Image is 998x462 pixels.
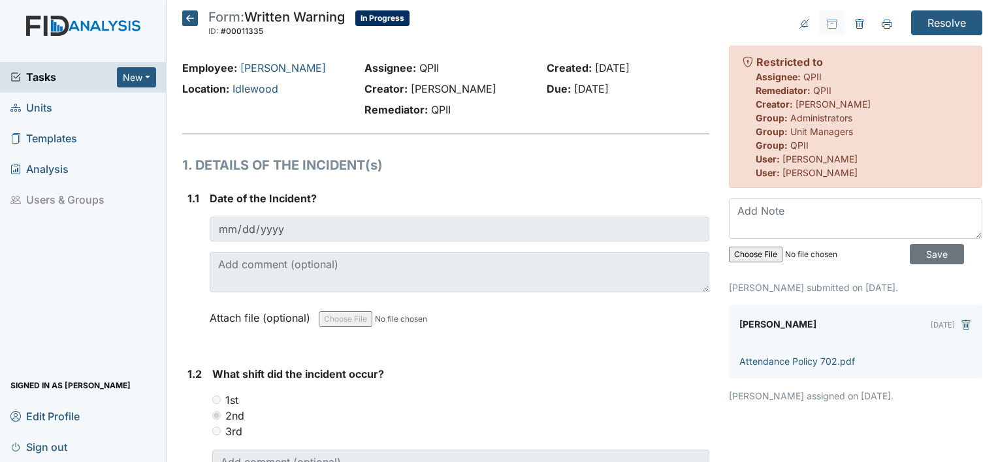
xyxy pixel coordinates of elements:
[813,85,831,96] span: QPII
[790,126,853,137] span: Unit Managers
[117,67,156,87] button: New
[225,423,242,439] label: 3rd
[182,155,709,175] h1: 1. DETAILS OF THE INCIDENT(s)
[182,82,229,95] strong: Location:
[796,99,871,110] span: [PERSON_NAME]
[756,55,823,69] strong: Restricted to
[208,10,345,39] div: Written Warning
[739,356,855,367] a: Attendance Policy 702.pdf
[208,9,244,25] span: Form:
[212,411,221,420] input: 2nd
[364,103,428,116] strong: Remediator:
[790,140,809,151] span: QPII
[240,61,326,74] a: [PERSON_NAME]
[911,10,982,35] input: Resolve
[574,82,609,95] span: [DATE]
[756,153,780,164] strong: User:
[225,408,244,423] label: 2nd
[595,61,630,74] span: [DATE]
[10,406,80,426] span: Edit Profile
[212,367,384,380] span: What shift did the incident occur?
[756,126,788,137] strong: Group:
[756,167,780,178] strong: User:
[355,10,410,26] span: In Progress
[756,85,811,96] strong: Remediator:
[208,26,219,36] span: ID:
[10,69,117,85] a: Tasks
[547,61,592,74] strong: Created:
[221,26,263,36] span: #00011335
[739,315,816,333] label: [PERSON_NAME]
[212,395,221,404] input: 1st
[756,99,793,110] strong: Creator:
[729,281,982,294] p: [PERSON_NAME] submitted on [DATE].
[782,153,858,164] span: [PERSON_NAME]
[756,112,788,123] strong: Group:
[10,159,69,179] span: Analysis
[10,375,131,395] span: Signed in as [PERSON_NAME]
[803,71,822,82] span: QPII
[756,140,788,151] strong: Group:
[729,389,982,403] p: [PERSON_NAME] assigned on [DATE].
[419,61,439,74] span: QPII
[790,112,852,123] span: Administrators
[225,392,238,408] label: 1st
[364,82,408,95] strong: Creator:
[210,303,315,326] label: Attach file (optional)
[364,61,416,74] strong: Assignee:
[10,437,67,457] span: Sign out
[233,82,278,95] a: Idlewood
[431,103,451,116] span: QPII
[411,82,496,95] span: [PERSON_NAME]
[10,98,52,118] span: Units
[931,320,955,330] small: [DATE]
[756,71,801,82] strong: Assignee:
[10,129,77,149] span: Templates
[910,244,964,264] input: Save
[182,61,237,74] strong: Employee:
[547,82,571,95] strong: Due:
[187,366,202,382] label: 1.2
[210,192,317,205] span: Date of the Incident?
[187,191,199,206] label: 1.1
[212,427,221,435] input: 3rd
[782,167,858,178] span: [PERSON_NAME]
